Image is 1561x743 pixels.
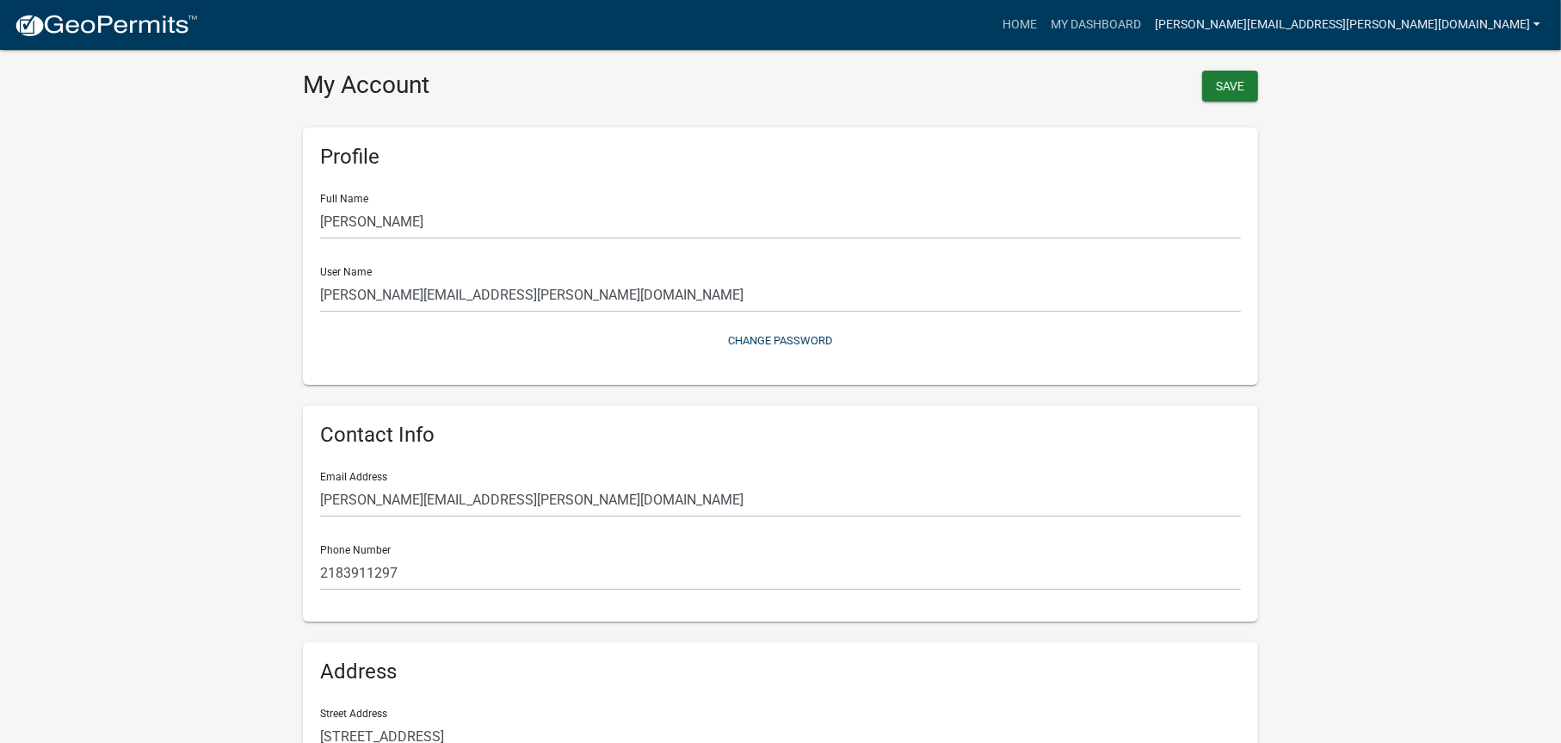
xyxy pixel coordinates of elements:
h6: Address [320,659,1241,684]
a: Home [996,9,1044,41]
a: [PERSON_NAME][EMAIL_ADDRESS][PERSON_NAME][DOMAIN_NAME] [1148,9,1547,41]
h3: My Account [303,71,768,100]
a: My Dashboard [1044,9,1148,41]
h6: Contact Info [320,423,1241,448]
button: Change Password [320,326,1241,355]
h6: Profile [320,145,1241,170]
button: Save [1202,71,1258,102]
